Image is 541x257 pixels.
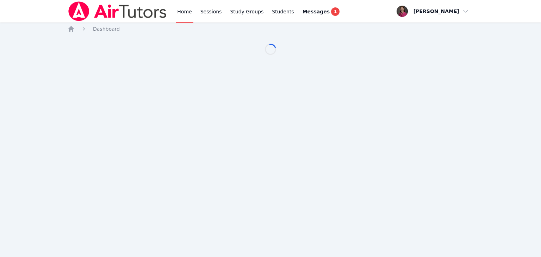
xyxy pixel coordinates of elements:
[68,25,473,32] nav: Breadcrumb
[331,7,340,16] span: 1
[93,26,120,32] span: Dashboard
[303,8,330,15] span: Messages
[68,1,167,21] img: Air Tutors
[93,25,120,32] a: Dashboard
